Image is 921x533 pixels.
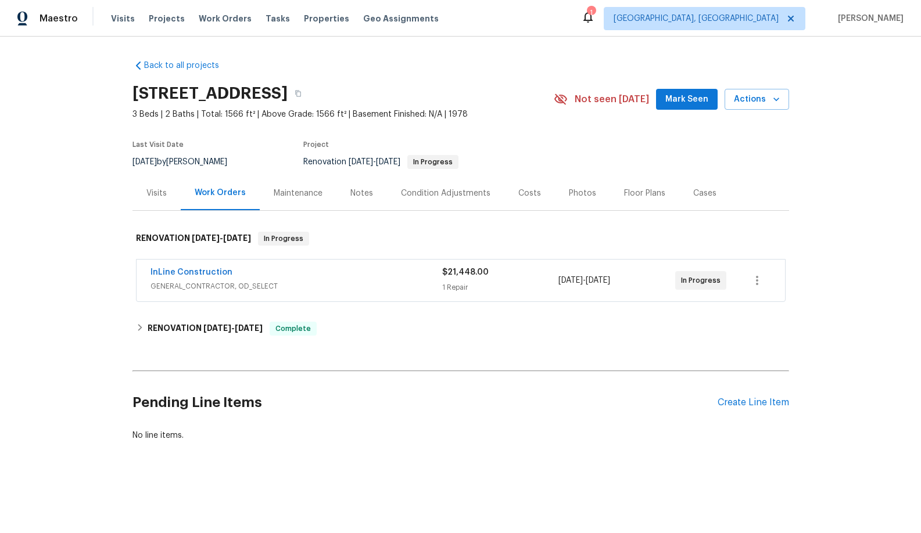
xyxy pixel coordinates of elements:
span: [DATE] [132,158,157,166]
span: Tasks [266,15,290,23]
span: [DATE] [376,158,400,166]
div: Photos [569,188,596,199]
h2: [STREET_ADDRESS] [132,88,288,99]
span: In Progress [681,275,725,286]
span: Not seen [DATE] [575,93,649,105]
span: [DATE] [223,234,251,242]
span: [DATE] [235,324,263,332]
span: Complete [271,323,316,334]
div: Create Line Item [718,397,789,408]
a: InLine Construction [150,268,232,276]
span: Last Visit Date [132,141,184,148]
span: Geo Assignments [363,13,439,24]
span: [GEOGRAPHIC_DATA], [GEOGRAPHIC_DATA] [614,13,779,24]
span: [DATE] [586,276,610,284]
div: by [PERSON_NAME] [132,155,241,169]
span: [PERSON_NAME] [833,13,904,24]
span: In Progress [259,233,308,244]
span: [DATE] [349,158,373,166]
a: Back to all projects [132,60,244,71]
span: GENERAL_CONTRACTOR, OD_SELECT [150,280,442,292]
div: Costs [518,188,541,199]
span: - [203,324,263,332]
span: Projects [149,13,185,24]
button: Actions [725,89,789,110]
div: Maintenance [274,188,322,199]
span: Project [303,141,329,148]
div: Notes [350,188,373,199]
span: [DATE] [192,234,220,242]
span: In Progress [408,159,457,165]
span: Actions [734,92,780,107]
span: Renovation [303,158,458,166]
div: Work Orders [195,187,246,199]
span: 3 Beds | 2 Baths | Total: 1566 ft² | Above Grade: 1566 ft² | Basement Finished: N/A | 1978 [132,109,554,120]
div: 1 Repair [442,282,559,293]
div: No line items. [132,430,789,441]
span: $21,448.00 [442,268,489,276]
div: Visits [146,188,167,199]
div: Cases [693,188,716,199]
button: Copy Address [288,83,309,104]
h6: RENOVATION [136,232,251,246]
span: Maestro [40,13,78,24]
div: Condition Adjustments [401,188,490,199]
div: Floor Plans [624,188,665,199]
span: - [558,275,610,286]
span: - [349,158,400,166]
span: [DATE] [203,324,231,332]
button: Mark Seen [656,89,718,110]
div: 1 [587,7,595,19]
span: - [192,234,251,242]
div: RENOVATION [DATE]-[DATE]Complete [132,315,789,343]
span: Visits [111,13,135,24]
span: Properties [304,13,349,24]
span: Mark Seen [665,92,708,107]
div: RENOVATION [DATE]-[DATE]In Progress [132,220,789,257]
h2: Pending Line Items [132,376,718,430]
span: Work Orders [199,13,252,24]
span: [DATE] [558,276,583,284]
h6: RENOVATION [148,322,263,336]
